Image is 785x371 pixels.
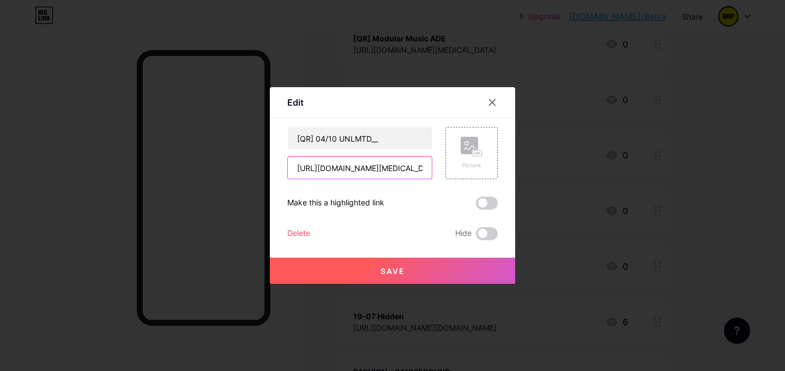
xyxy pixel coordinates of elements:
div: Picture [461,161,482,169]
button: Save [270,258,515,284]
input: URL [288,157,432,179]
div: Edit [287,96,304,109]
div: Delete [287,227,310,240]
input: Title [288,127,432,149]
span: Save [381,266,405,276]
div: Make this a highlighted link [287,197,384,210]
span: Hide [455,227,472,240]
